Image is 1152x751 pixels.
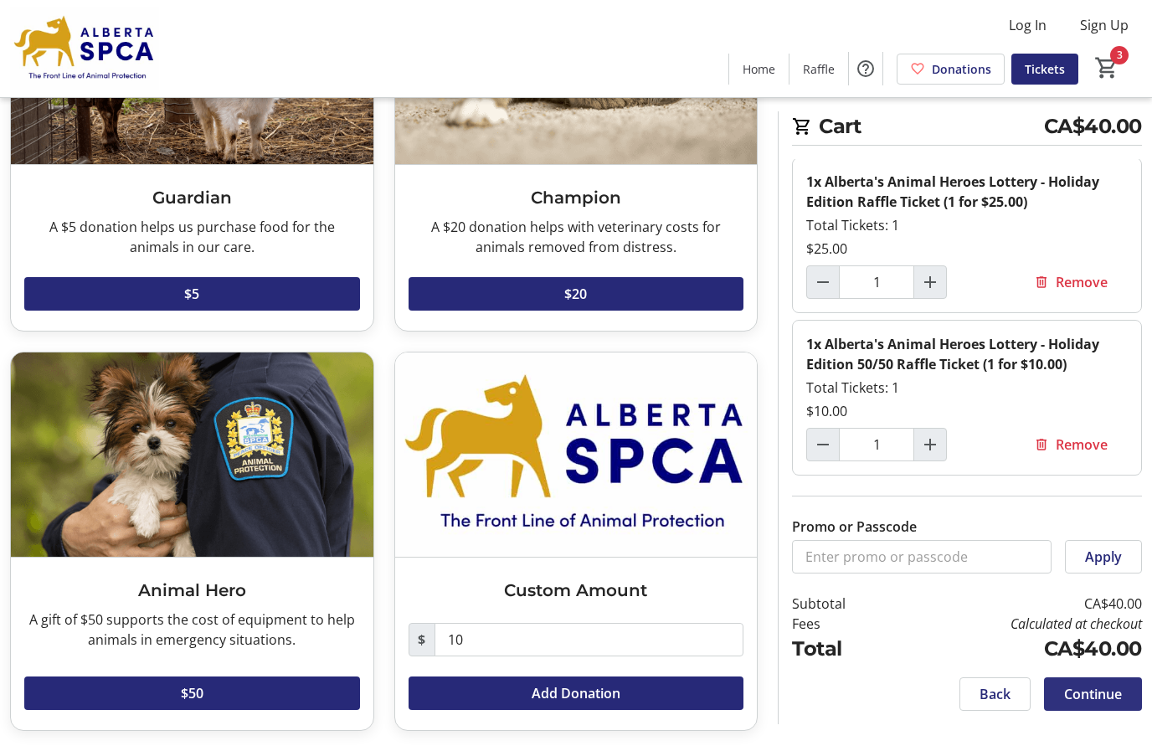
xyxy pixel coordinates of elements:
div: A $5 donation helps us purchase food for the animals in our care. [24,217,360,257]
a: Raffle [789,54,848,85]
td: CA$40.00 [893,594,1142,614]
img: Custom Amount [395,352,758,556]
button: Sign Up [1067,12,1142,39]
button: Increment by one [914,429,946,460]
td: Total [792,634,893,664]
span: Home [743,60,775,78]
h3: Custom Amount [409,578,744,603]
div: $25.00 [806,239,1128,259]
span: Sign Up [1080,15,1129,35]
span: Continue [1064,684,1122,704]
button: Apply [1065,540,1142,574]
span: Remove [1056,272,1108,292]
label: Promo or Passcode [792,517,917,537]
td: CA$40.00 [893,634,1142,664]
button: $5 [24,277,360,311]
button: Log In [995,12,1060,39]
h3: Champion [409,185,744,210]
div: $10.00 [806,401,1128,421]
span: Tickets [1025,60,1065,78]
div: 1x Alberta's Animal Heroes Lottery - Holiday Edition Raffle Ticket (1 for $25.00) [806,172,1128,212]
span: Back [980,684,1011,704]
div: A $20 donation helps with veterinary costs for animals removed from distress. [409,217,744,257]
a: Home [729,54,789,85]
a: Tickets [1011,54,1078,85]
button: $20 [409,277,744,311]
span: Apply [1085,547,1122,567]
span: CA$40.00 [1044,111,1142,141]
button: Add Donation [409,676,744,710]
button: Help [849,52,882,85]
img: Animal Hero [11,352,373,556]
a: Donations [897,54,1005,85]
input: Donation Amount [435,623,744,656]
span: Raffle [803,60,835,78]
button: Remove [1014,265,1128,299]
button: $50 [24,676,360,710]
h3: Animal Hero [24,578,360,603]
span: $20 [564,284,587,304]
input: Alberta's Animal Heroes Lottery - Holiday Edition Raffle Ticket (1 for $25.00) Quantity [839,265,914,299]
div: A gift of $50 supports the cost of equipment to help animals in emergency situations. [24,610,360,650]
input: Alberta's Animal Heroes Lottery - Holiday Edition 50/50 Raffle Ticket (1 for $10.00) Quantity [839,428,914,461]
button: Increment by one [914,266,946,298]
button: Continue [1044,677,1142,711]
div: Total Tickets: 1 [806,378,1128,398]
span: Remove [1056,435,1108,455]
div: Total Tickets: 1 [806,215,1128,235]
h2: Cart [792,111,1142,146]
input: Enter promo or passcode [792,540,1052,574]
button: Cart [1092,53,1122,83]
td: Fees [792,614,893,634]
button: Decrement by one [807,266,839,298]
span: $50 [181,683,203,703]
span: $ [409,623,435,656]
button: Decrement by one [807,429,839,460]
td: Subtotal [792,594,893,614]
img: Alberta SPCA's Logo [10,7,159,90]
span: $5 [184,284,199,304]
td: Calculated at checkout [893,614,1142,634]
span: Donations [932,60,991,78]
div: 1x Alberta's Animal Heroes Lottery - Holiday Edition 50/50 Raffle Ticket (1 for $10.00) [806,334,1128,374]
span: Add Donation [532,683,620,703]
span: Log In [1009,15,1047,35]
button: Remove [1014,428,1128,461]
h3: Guardian [24,185,360,210]
button: Back [959,677,1031,711]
